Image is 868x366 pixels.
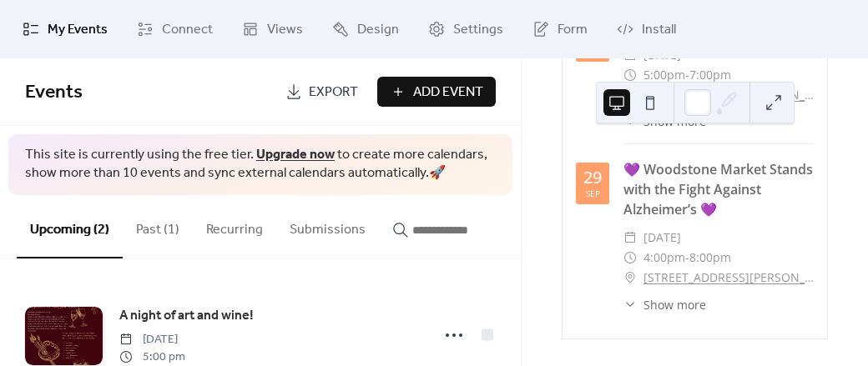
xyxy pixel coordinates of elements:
[10,7,120,52] a: My Events
[583,169,602,186] div: 29
[586,189,600,198] div: Sep
[604,7,689,52] a: Install
[623,159,814,219] div: 💜 Woodstone Market Stands with the Fight Against Alzheimer’s 💜
[685,248,689,268] span: -
[320,7,411,52] a: Design
[643,296,706,313] span: Show more
[119,348,185,366] span: 5:00 pm
[623,248,637,268] div: ​
[623,228,637,248] div: ​
[623,268,637,288] div: ​
[193,195,276,257] button: Recurring
[623,296,637,313] div: ​
[642,20,676,40] span: Install
[267,20,303,40] span: Views
[643,228,681,248] span: [DATE]
[623,65,637,85] div: ​
[256,142,335,168] a: Upgrade now
[123,195,193,257] button: Past (1)
[689,65,731,85] span: 7:00pm
[230,7,315,52] a: Views
[119,331,185,348] span: [DATE]
[357,20,399,40] span: Design
[643,65,685,85] span: 5:00pm
[643,268,814,288] a: [STREET_ADDRESS][PERSON_NAME]
[689,248,731,268] span: 8:00pm
[377,77,496,107] button: Add Event
[520,7,600,52] a: Form
[416,7,516,52] a: Settings
[17,195,123,258] button: Upcoming (2)
[25,74,83,111] span: Events
[119,305,254,327] a: A night of art and wine!
[25,146,496,183] span: This site is currently using the free tier. to create more calendars, show more than 10 events an...
[309,83,358,103] span: Export
[119,306,254,326] span: A night of art and wine!
[413,83,483,103] span: Add Event
[558,20,588,40] span: Form
[685,65,689,85] span: -
[453,20,503,40] span: Settings
[623,296,706,313] button: ​Show more
[276,195,379,257] button: Submissions
[124,7,225,52] a: Connect
[162,20,213,40] span: Connect
[643,248,685,268] span: 4:00pm
[273,77,371,107] a: Export
[48,20,108,40] span: My Events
